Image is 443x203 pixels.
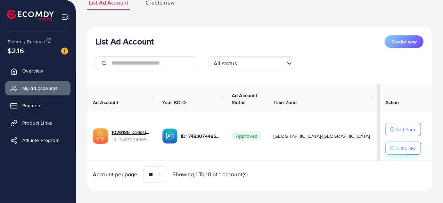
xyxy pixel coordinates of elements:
[7,44,25,57] span: $2.16
[112,129,151,143] div: <span class='underline'>1026185_ClassicCart2_1742289176163</span></br>7483074969506070529
[5,133,71,147] a: Affiliate Program
[385,35,424,48] button: Create new
[22,67,43,74] span: Overview
[392,38,417,45] span: Create new
[7,10,54,20] img: logo
[93,170,138,178] span: Account per page
[385,142,421,155] button: Withdraw
[395,144,416,152] p: Withdraw
[232,92,257,106] span: Ad Account Status
[112,129,151,136] a: 1026185_ClassicCart2_1742289176163
[273,99,297,106] span: Time Zone
[212,58,238,68] span: All status
[162,128,178,144] img: ic-ba-acc.ded83a64.svg
[173,170,248,178] span: Showing 1 To 10 of 1 account(s)
[181,132,221,140] p: ID: 7483074485076279313
[208,56,295,70] div: Search for option
[22,137,59,144] span: Affiliate Program
[395,125,417,134] p: Add Fund
[232,132,262,141] span: Approved
[22,119,52,126] span: Product Links
[5,99,71,112] a: Payment
[96,36,154,46] h3: List Ad Account
[8,38,45,45] span: Ecomdy Balance
[5,116,71,130] a: Product Links
[385,123,421,136] button: Add Fund
[413,172,438,198] iframe: Chat
[112,136,151,143] span: ID: 7483074969506070529
[273,133,370,139] span: [GEOGRAPHIC_DATA]/[GEOGRAPHIC_DATA]
[22,85,58,92] span: My ad accounts
[5,64,71,78] a: Overview
[162,99,186,106] span: Your BC ID
[5,81,71,95] a: My ad accounts
[61,13,69,21] img: menu
[22,102,42,109] span: Payment
[61,48,68,54] img: image
[93,99,118,106] span: Ad Account
[385,99,399,106] span: Action
[93,128,108,144] img: ic-ads-acc.e4c84228.svg
[239,57,284,68] input: Search for option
